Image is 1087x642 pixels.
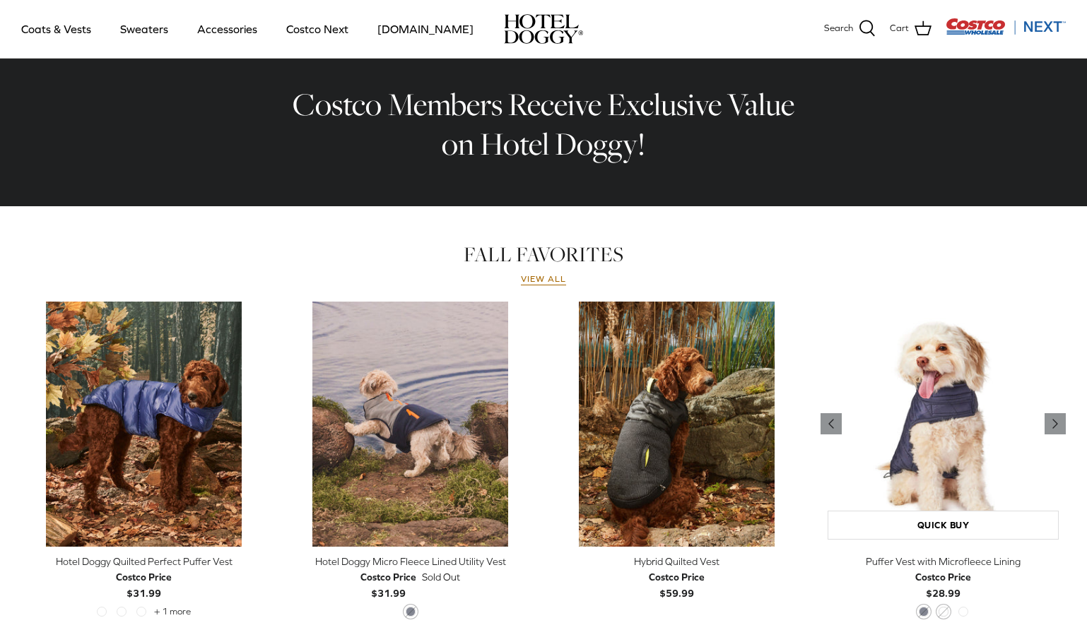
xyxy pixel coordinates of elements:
[274,5,361,53] a: Costco Next
[365,5,486,53] a: [DOMAIN_NAME]
[116,569,172,598] b: $31.99
[1045,413,1066,434] a: Previous
[21,302,266,547] a: Hotel Doggy Quilted Perfect Puffer Vest
[154,607,191,617] span: + 1 more
[360,569,416,585] div: Costco Price
[8,5,104,53] a: Coats & Vests
[824,20,876,38] a: Search
[288,302,533,547] a: Hotel Doggy Micro Fleece Lined Utility Vest
[824,21,853,36] span: Search
[184,5,270,53] a: Accessories
[21,554,266,569] div: Hotel Doggy Quilted Perfect Puffer Vest
[422,569,460,585] span: Sold Out
[821,554,1066,569] div: Puffer Vest with Microfleece Lining
[946,27,1066,37] a: Visit Costco Next
[821,413,842,434] a: Previous
[915,569,971,585] div: Costco Price
[649,569,705,585] div: Costco Price
[828,511,1059,540] a: Quick buy
[649,569,705,598] b: $59.99
[464,240,623,268] a: FALL FAVORITES
[360,569,416,598] b: $31.99
[282,85,805,165] h2: Costco Members Receive Exclusive Value on Hotel Doggy!
[554,554,799,601] a: Hybrid Quilted Vest Costco Price$59.99
[915,569,971,598] b: $28.99
[504,14,583,44] a: hoteldoggy.com hoteldoggycom
[821,302,1066,547] a: Puffer Vest with Microfleece Lining
[288,554,533,569] div: Hotel Doggy Micro Fleece Lined Utility Vest
[890,21,909,36] span: Cart
[821,554,1066,601] a: Puffer Vest with Microfleece Lining Costco Price$28.99
[946,18,1066,35] img: Costco Next
[107,5,181,53] a: Sweaters
[554,302,799,547] a: Hybrid Quilted Vest
[890,20,932,38] a: Cart
[21,554,266,601] a: Hotel Doggy Quilted Perfect Puffer Vest Costco Price$31.99
[504,14,583,44] img: hoteldoggycom
[288,554,533,601] a: Hotel Doggy Micro Fleece Lined Utility Vest Costco Price$31.99 Sold Out
[521,274,566,285] a: View all
[554,554,799,569] div: Hybrid Quilted Vest
[116,569,172,585] div: Costco Price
